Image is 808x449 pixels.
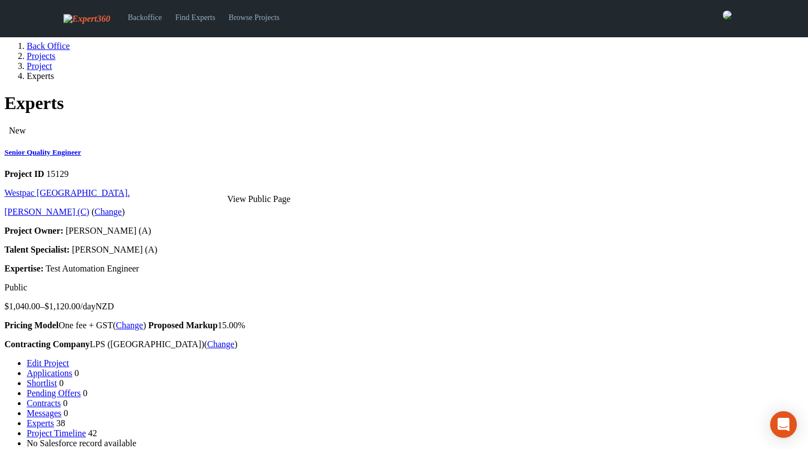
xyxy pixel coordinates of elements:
[4,339,804,349] p: LPS ([GEOGRAPHIC_DATA])
[27,428,86,438] a: Project Timeline
[63,408,68,418] span: 0
[96,302,114,311] span: NZD
[27,71,804,81] li: Experts
[75,368,79,378] span: 0
[27,51,56,61] a: Projects
[88,428,97,438] span: 42
[72,245,157,254] span: [PERSON_NAME] (A)
[27,388,81,398] a: Pending Offers
[9,126,26,135] span: New
[27,61,52,71] a: Project
[204,339,238,349] span: ( )
[113,320,146,330] span: ( )
[66,226,151,235] span: [PERSON_NAME] (A)
[148,320,245,330] span: 15.00%
[59,378,63,388] span: 0
[207,339,234,349] a: Change
[27,378,57,388] a: Shortlist
[4,148,81,156] a: Senior Quality Engineer
[27,438,804,448] li: No Salesforce record available
[227,194,291,204] div: View Public Page
[770,411,797,438] div: Open Intercom Messenger
[4,226,63,235] strong: Project Owner:
[56,418,65,428] span: 38
[46,264,139,273] span: Test Automation Engineer
[27,398,61,408] a: Contracts
[4,264,43,273] strong: Expertise:
[4,169,44,179] strong: Project ID
[27,358,69,368] a: Edit Project
[4,188,130,198] a: Westpac [GEOGRAPHIC_DATA].
[95,207,122,216] a: Change
[4,245,70,254] strong: Talent Specialist:
[4,302,804,312] p: $1,040.00–$1,120.00/day
[4,283,27,292] span: Public
[116,320,143,330] a: Change
[148,320,218,330] strong: Proposed Markup
[4,339,90,349] strong: Contracting Company
[27,418,54,428] a: Experts
[63,398,67,408] span: 0
[83,388,87,398] span: 0
[91,207,125,216] span: ( )
[4,320,804,330] p: One fee + GST
[46,169,68,179] span: 15129
[4,320,58,330] strong: Pricing Model
[27,368,72,378] a: Applications
[27,408,61,418] a: Messages
[723,11,732,19] img: 0421c9a1-ac87-4857-a63f-b59ed7722763-normal.jpeg
[4,207,89,216] a: [PERSON_NAME] (C)
[4,93,804,114] h1: Experts
[27,41,70,51] a: Back Office
[63,14,110,24] img: Expert360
